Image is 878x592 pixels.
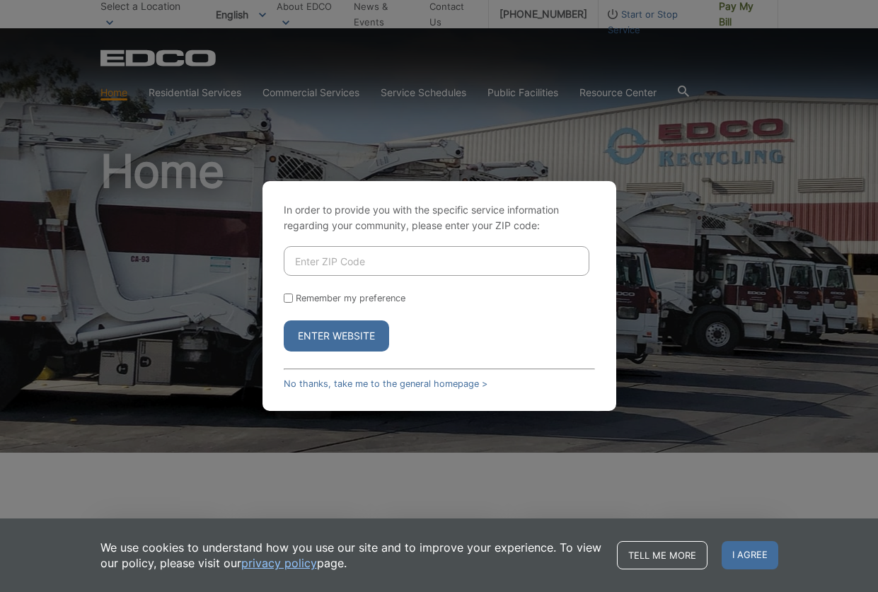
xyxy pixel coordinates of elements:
input: Enter ZIP Code [284,246,589,276]
p: In order to provide you with the specific service information regarding your community, please en... [284,202,595,233]
button: Enter Website [284,320,389,352]
a: Tell me more [617,541,707,569]
label: Remember my preference [296,293,405,303]
a: privacy policy [241,555,317,571]
a: No thanks, take me to the general homepage > [284,378,487,389]
span: I agree [722,541,778,569]
p: We use cookies to understand how you use our site and to improve your experience. To view our pol... [100,540,603,571]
